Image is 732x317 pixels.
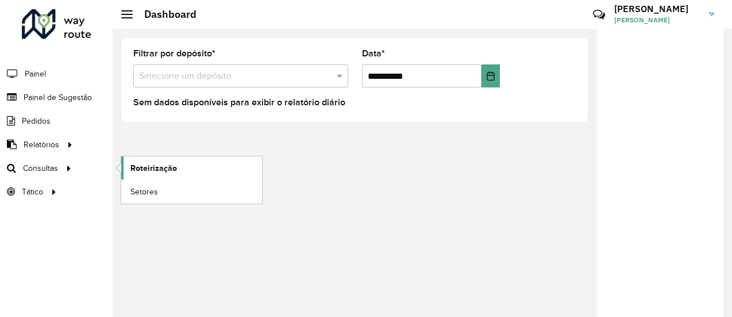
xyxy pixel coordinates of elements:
[481,64,500,87] button: Choose Date
[362,47,385,60] label: Data
[587,2,611,27] a: Contato Rápido
[23,162,58,174] span: Consultas
[133,8,197,21] h2: Dashboard
[121,156,262,179] a: Roteirização
[133,47,215,60] label: Filtrar por depósito
[22,115,51,127] span: Pedidos
[24,91,92,104] span: Painel de Sugestão
[25,68,46,80] span: Painel
[133,96,345,109] label: Sem dados disponíveis para exibir o relatório diário
[22,186,43,198] span: Tático
[24,139,59,151] span: Relatórios
[130,162,177,174] span: Roteirização
[130,186,158,198] span: Setores
[121,180,262,203] a: Setores
[614,3,700,14] h3: [PERSON_NAME]
[614,15,700,25] span: [PERSON_NAME]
